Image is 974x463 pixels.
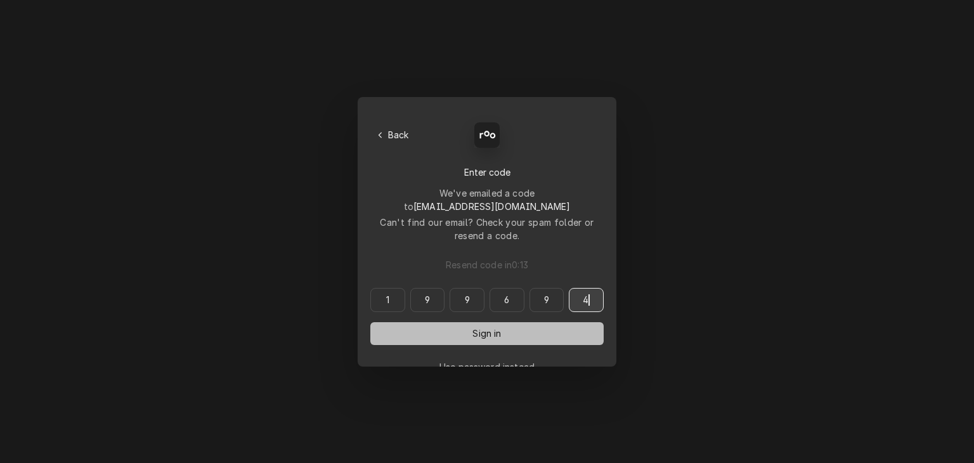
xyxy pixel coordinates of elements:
span: Sign in [470,327,503,340]
span: Resend code in 0 : 13 [443,258,531,271]
button: Back [370,126,417,144]
div: We've emailed a code [370,186,604,213]
span: to [404,201,571,212]
div: Enter code [370,166,604,179]
span: [EMAIL_ADDRESS][DOMAIN_NAME] [413,201,570,212]
a: Go to Email and password form [439,360,535,374]
button: Resend code in0:13 [370,254,604,277]
span: Back [386,128,412,141]
button: Sign in [370,322,604,345]
div: Can't find our email? Check your spam folder or resend a code. [370,216,604,242]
